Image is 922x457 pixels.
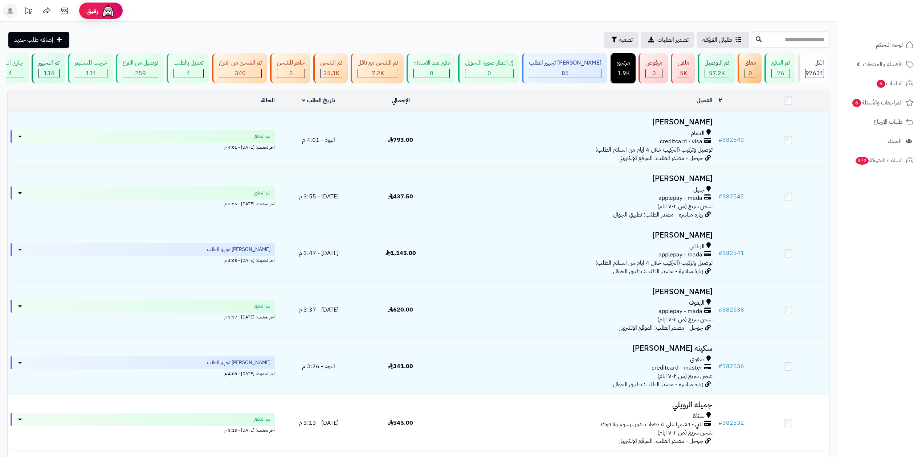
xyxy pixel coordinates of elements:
div: 131 [75,69,107,78]
a: دفع عند الاستلام 0 [405,53,457,83]
span: المراجعات والأسئلة [852,98,903,108]
span: 4 [8,69,12,78]
span: # [718,419,722,427]
a: توصيل من الفرع 259 [114,53,165,83]
span: تم الدفع [254,133,270,140]
div: ملغي [678,59,689,67]
div: دفع عند الاستلام [413,59,450,67]
div: 0 [646,69,662,78]
span: 2 [289,69,293,78]
h3: [PERSON_NAME] [445,174,713,183]
span: توصيل وتركيب (التركيب خلال 4 ايام من استلام الطلب) [595,259,713,267]
span: [DATE] - 3:37 م [299,305,339,314]
div: 0 [414,69,449,78]
img: ai-face.png [101,4,115,18]
div: تم الشحن من الفرع [219,59,262,67]
div: معلق [744,59,756,67]
a: السلات المتروكة372 [841,152,918,169]
span: الرياض [689,242,705,251]
div: في انتظار صورة التحويل [465,59,514,67]
div: مرتجع [617,59,630,67]
div: 0 [465,69,513,78]
span: زيارة مباشرة - مصدر الطلب: تطبيق الجوال [613,380,703,389]
span: creditcard - visa [660,137,702,146]
span: 85 [562,69,569,78]
a: جاهز للشحن 2 [269,53,312,83]
span: 131 [86,69,97,78]
span: تصدير الطلبات [657,36,689,44]
a: تحديثات المنصة [19,4,37,20]
span: # [718,305,722,314]
div: خرجت للتسليم [75,59,107,67]
span: توصيل وتركيب (التركيب خلال 4 ايام من استلام الطلب) [595,145,713,154]
h3: جميله الرويلي [445,401,713,409]
span: الدمام [691,129,705,137]
div: تعديل بالطلب [174,59,204,67]
span: 372 [856,157,869,165]
span: [PERSON_NAME] تجهيز الطلب [207,246,270,253]
a: خرجت للتسليم 131 [66,53,114,83]
div: توصيل من الفرع [123,59,158,67]
div: 2 [277,69,305,78]
span: جبيل [693,186,705,194]
div: اخر تحديث: [DATE] - 4:01 م [11,143,275,151]
a: العملاء [841,132,918,150]
span: اليوم - 3:26 م [302,362,335,371]
span: جوجل - مصدر الطلب: الموقع الإلكتروني [619,324,703,332]
span: شحن سريع (من ٢-٧ ايام) [657,315,713,324]
a: تم الدفع 76 [763,53,797,83]
span: جوجل - مصدر الطلب: الموقع الإلكتروني [619,154,703,162]
a: تعديل بالطلب 1 [165,53,211,83]
a: تم الشحن مع ناقل 7.2K [349,53,405,83]
a: تصدير الطلبات [641,32,694,48]
div: الكل [805,59,824,67]
a: #382532 [718,419,744,427]
span: 7.2K [372,69,384,78]
span: 134 [44,69,54,78]
div: تم التوصيل [705,59,729,67]
h3: سكينه [PERSON_NAME] [445,344,713,353]
a: الحالة [261,96,275,105]
span: 1,145.00 [385,249,416,258]
a: العميل [697,96,713,105]
div: 259 [123,69,158,78]
a: الإجمالي [392,96,410,105]
span: 0 [652,69,656,78]
span: 340 [235,69,246,78]
span: 0 [430,69,433,78]
span: تم الدفع [254,302,270,310]
span: 6 [852,99,861,107]
span: 25.3K [323,69,339,78]
span: 1.9K [617,69,630,78]
span: الطلبات [876,78,903,88]
div: اخر تحديث: [DATE] - 3:55 م [11,199,275,207]
span: 620.00 [388,305,413,314]
span: العملاء [888,136,902,146]
span: لوحة التحكم [876,40,903,50]
div: تم التجهيز [38,59,60,67]
div: 1 [174,69,203,78]
span: 341.00 [388,362,413,371]
div: 1856 [617,69,630,78]
div: 57239 [705,69,729,78]
span: [PERSON_NAME] تجهيز الطلب [207,359,270,366]
span: الأقسام والمنتجات [863,59,903,69]
h3: [PERSON_NAME] [445,288,713,296]
span: 0 [748,69,752,78]
span: 57.2K [709,69,725,78]
span: # [718,192,722,201]
span: السلات المتروكة [855,155,903,165]
div: 25270 [321,69,342,78]
span: # [718,249,722,258]
span: # [718,362,722,371]
a: #382542 [718,192,744,201]
span: تصفية [619,36,633,44]
span: تابي - قسّمها على 4 دفعات بدون رسوم ولا فوائد [600,420,702,429]
span: زيارة مباشرة - مصدر الطلب: تطبيق الجوال [613,210,703,219]
a: تم الشحن 25.3K [312,53,349,83]
span: applepay - mada [658,194,702,202]
a: #382541 [718,249,744,258]
span: 76 [777,69,784,78]
div: جاهز للشحن [277,59,305,67]
span: طلبات الإرجاع [873,117,903,127]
